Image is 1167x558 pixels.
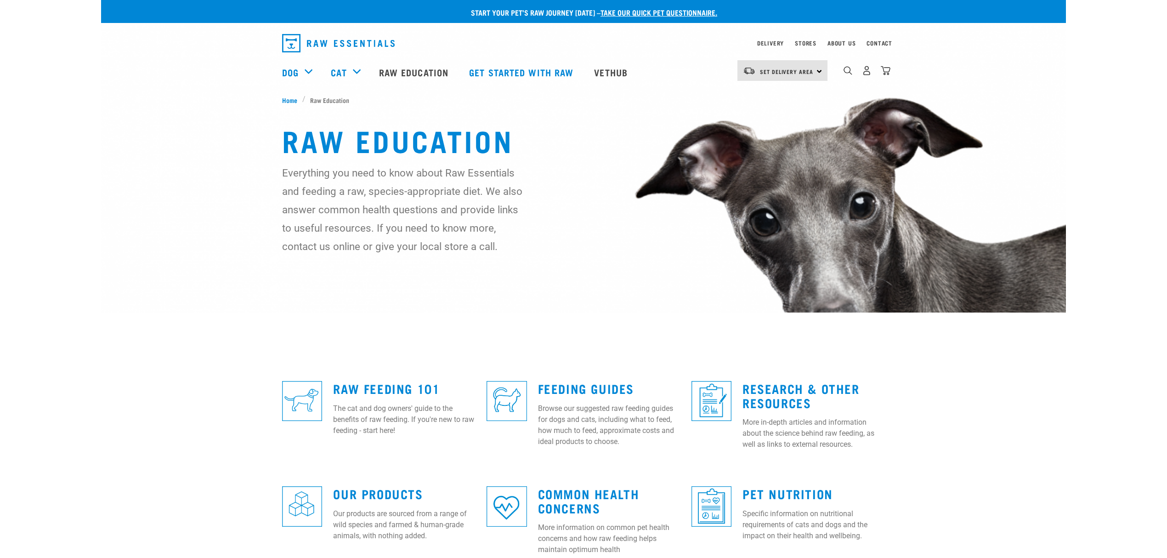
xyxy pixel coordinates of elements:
p: Specific information on nutritional requirements of cats and dogs and the impact on their health ... [742,508,885,541]
a: Feeding Guides [538,385,634,392]
img: re-icons-heart-sq-blue.png [487,486,527,526]
p: Our products are sourced from a range of wild species and farmed & human-grade animals, with noth... [333,508,476,541]
a: Cat [331,65,346,79]
a: About Us [827,41,855,45]
img: home-icon@2x.png [881,66,890,75]
p: More in-depth articles and information about the science behind raw feeding, as well as links to ... [742,417,885,450]
img: re-icons-healthcheck3-sq-blue.png [691,486,731,526]
p: Start your pet’s raw journey [DATE] – [108,7,1073,18]
a: Raw Feeding 101 [333,385,440,392]
a: Contact [867,41,892,45]
nav: dropdown navigation [275,30,892,56]
a: Raw Education [370,54,460,91]
p: Browse our suggested raw feeding guides for dogs and cats, including what to feed, how much to fe... [538,403,680,447]
a: Stores [795,41,816,45]
a: Common Health Concerns [538,490,640,511]
img: van-moving.png [743,67,755,75]
nav: breadcrumbs [282,95,885,105]
img: user.png [862,66,872,75]
img: re-icons-cat2-sq-blue.png [487,381,527,421]
a: Our Products [333,490,423,497]
p: The cat and dog owners' guide to the benefits of raw feeding. If you're new to raw feeding - star... [333,403,476,436]
img: re-icons-healthcheck1-sq-blue.png [691,381,731,421]
h1: Raw Education [282,123,885,156]
p: Everything you need to know about Raw Essentials and feeding a raw, species-appropriate diet. We ... [282,164,523,256]
img: re-icons-cubes2-sq-blue.png [282,486,322,526]
span: Set Delivery Area [760,70,813,73]
a: Pet Nutrition [742,490,833,497]
a: Research & Other Resources [742,385,860,406]
img: re-icons-dog3-sq-blue.png [282,381,322,421]
p: More information on common pet health concerns and how raw feeding helps maintain optimum health [538,522,680,555]
nav: dropdown navigation [101,54,1066,91]
a: Home [282,95,302,105]
img: Raw Essentials Logo [282,34,395,52]
a: Vethub [585,54,639,91]
img: home-icon-1@2x.png [844,66,852,75]
a: Dog [282,65,299,79]
a: take our quick pet questionnaire. [600,10,717,14]
span: Home [282,95,297,105]
a: Get started with Raw [460,54,585,91]
a: Delivery [757,41,784,45]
